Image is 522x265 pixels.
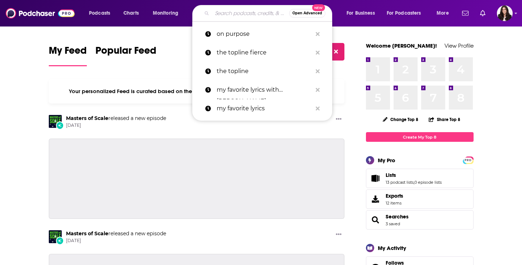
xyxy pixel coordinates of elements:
div: My Activity [378,245,406,251]
button: Share Top 8 [428,112,461,126]
button: Open AdvancedNew [289,9,325,18]
h3: released a new episode [66,115,166,122]
a: my favorite lyrics with [PERSON_NAME] [192,81,332,99]
img: Podchaser - Follow, Share and Rate Podcasts [6,6,75,20]
button: Show More Button [333,115,344,124]
a: my favorite lyrics [192,99,332,118]
p: on purpose [217,25,312,43]
button: open menu [382,8,432,19]
img: User Profile [497,5,513,21]
p: my favorite lyrics [217,99,312,118]
a: Welcome [PERSON_NAME]! [366,42,437,49]
a: on purpose [192,25,332,43]
a: the topline fierce [192,43,332,62]
img: Masters of Scale [49,115,62,128]
span: Monitoring [153,8,178,18]
a: Searches [386,213,409,220]
span: Lists [366,169,474,188]
span: More [437,8,449,18]
a: Popular Feed [95,44,156,66]
p: the topline [217,62,312,81]
button: open menu [342,8,384,19]
a: View Profile [445,42,474,49]
span: Open Advanced [292,11,322,15]
p: the topline fierce [217,43,312,62]
a: the topline [192,62,332,81]
div: Your personalized Feed is curated based on the Podcasts, Creators, Users, and Lists that you Follow. [49,79,345,103]
span: PRO [464,158,472,163]
button: open menu [148,8,188,19]
a: Charts [119,8,143,19]
div: New Episode [56,121,64,129]
button: Show profile menu [497,5,513,21]
span: For Podcasters [387,8,421,18]
button: open menu [432,8,458,19]
span: Charts [123,8,139,18]
a: PRO [464,157,472,163]
a: 3 saved [386,221,400,226]
a: Masters of Scale [66,230,108,237]
a: Create My Top 8 [366,132,474,142]
a: 13 podcast lists [386,180,414,185]
a: Lists [386,172,442,178]
p: my favorite lyrics with devon walker [217,81,312,99]
a: Show notifications dropdown [459,7,471,19]
a: Exports [366,189,474,209]
div: Search podcasts, credits, & more... [199,5,339,21]
span: [DATE] [66,122,166,129]
span: Logged in as RebeccaShapiro [497,5,513,21]
span: Exports [368,194,383,204]
button: Show More Button [333,230,344,239]
span: [DATE] [66,238,166,244]
button: Change Top 8 [378,115,423,124]
a: Masters of Scale [66,115,108,121]
a: Show notifications dropdown [477,7,488,19]
span: Podcasts [89,8,110,18]
span: Exports [386,193,403,199]
span: 12 items [386,201,403,206]
a: Lists [368,173,383,183]
span: My Feed [49,44,87,61]
span: , [414,180,414,185]
span: For Business [347,8,375,18]
a: 0 episode lists [414,180,442,185]
span: Popular Feed [95,44,156,61]
span: Lists [386,172,396,178]
h3: released a new episode [66,230,166,237]
a: My Feed [49,44,87,66]
div: New Episode [56,237,64,245]
input: Search podcasts, credits, & more... [212,8,289,19]
span: Searches [366,210,474,230]
button: open menu [84,8,119,19]
span: New [312,4,325,11]
div: My Pro [378,157,395,164]
img: Masters of Scale [49,230,62,243]
a: Searches [368,215,383,225]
